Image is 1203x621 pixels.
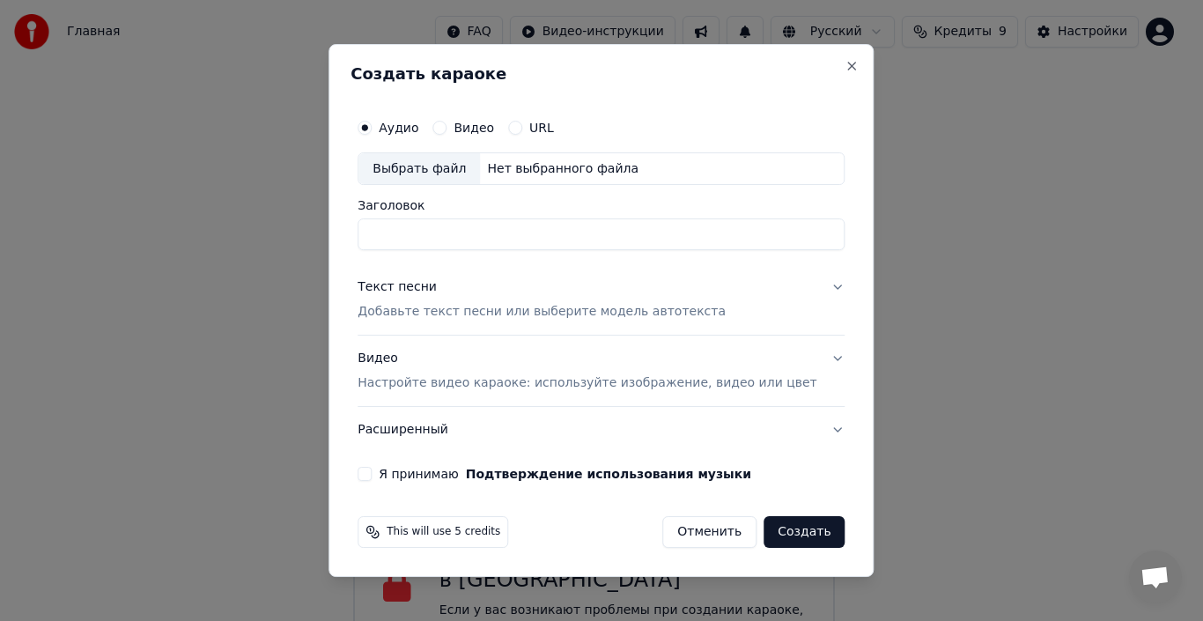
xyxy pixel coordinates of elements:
div: Нет выбранного файла [480,160,646,178]
button: Создать [764,516,845,548]
span: This will use 5 credits [387,525,500,539]
div: Выбрать файл [358,153,480,185]
h2: Создать караоке [351,66,852,82]
button: Расширенный [358,407,845,453]
button: Текст песниДобавьте текст песни или выберите модель автотекста [358,265,845,336]
div: Видео [358,351,816,393]
label: URL [529,122,554,134]
label: Аудио [379,122,418,134]
button: ВидеоНастройте видео караоке: используйте изображение, видео или цвет [358,336,845,407]
label: Видео [454,122,494,134]
button: Я принимаю [466,468,751,480]
p: Настройте видео караоке: используйте изображение, видео или цвет [358,374,816,392]
label: Заголовок [358,200,845,212]
button: Отменить [662,516,756,548]
div: Текст песни [358,279,437,297]
p: Добавьте текст песни или выберите модель автотекста [358,304,726,322]
label: Я принимаю [379,468,751,480]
